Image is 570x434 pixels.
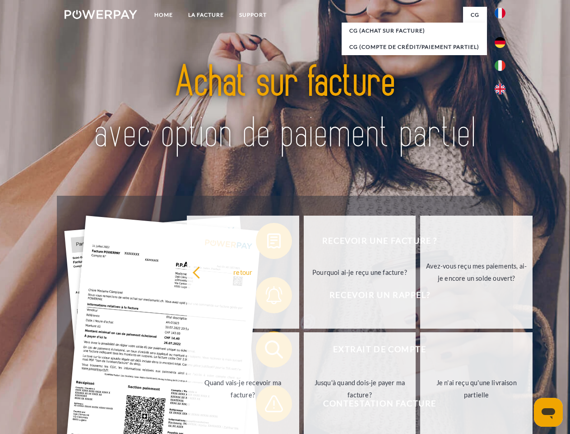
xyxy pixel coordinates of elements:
[65,10,137,19] img: logo-powerpay-white.svg
[495,37,505,48] img: de
[86,43,484,173] img: title-powerpay_fr.svg
[181,7,232,23] a: LA FACTURE
[192,377,294,401] div: Quand vais-je recevoir ma facture?
[147,7,181,23] a: Home
[342,39,487,55] a: CG (Compte de crédit/paiement partiel)
[309,377,411,401] div: Jusqu'à quand dois-je payer ma facture?
[426,377,527,401] div: Je n'ai reçu qu'une livraison partielle
[495,60,505,71] img: it
[495,8,505,19] img: fr
[495,84,505,94] img: en
[309,266,411,278] div: Pourquoi ai-je reçu une facture?
[192,266,294,278] div: retour
[342,23,487,39] a: CG (achat sur facture)
[534,398,563,427] iframe: Bouton de lancement de la fenêtre de messagerie
[463,7,487,23] a: CG
[232,7,274,23] a: Support
[426,260,527,284] div: Avez-vous reçu mes paiements, ai-je encore un solde ouvert?
[420,216,533,329] a: Avez-vous reçu mes paiements, ai-je encore un solde ouvert?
